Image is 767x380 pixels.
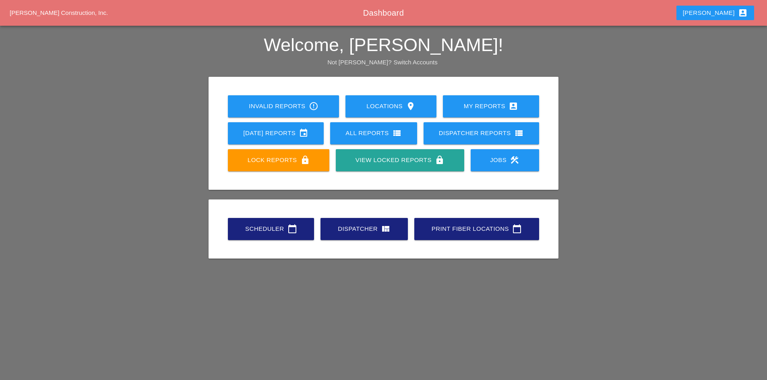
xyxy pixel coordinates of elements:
[241,155,316,165] div: Lock Reports
[738,8,748,18] i: account_box
[392,128,402,138] i: view_list
[676,6,754,20] button: [PERSON_NAME]
[363,8,404,17] span: Dashboard
[228,149,329,171] a: Lock Reports
[299,128,308,138] i: event
[435,155,444,165] i: lock
[241,224,301,234] div: Scheduler
[427,224,526,234] div: Print Fiber Locations
[309,101,318,111] i: error_outline
[345,95,436,117] a: Locations
[349,155,451,165] div: View Locked Reports
[228,122,324,144] a: [DATE] Reports
[406,101,416,111] i: location_on
[10,9,108,16] a: [PERSON_NAME] Construction, Inc.
[228,95,339,117] a: Invalid Reports
[683,8,748,18] div: [PERSON_NAME]
[327,59,391,66] span: Not [PERSON_NAME]?
[241,128,311,138] div: [DATE] Reports
[414,218,539,240] a: Print Fiber Locations
[381,224,391,234] i: view_quilt
[443,95,539,117] a: My Reports
[241,101,326,111] div: Invalid Reports
[358,101,423,111] div: Locations
[333,224,395,234] div: Dispatcher
[424,122,539,144] a: Dispatcher Reports
[394,59,438,66] a: Switch Accounts
[512,224,522,234] i: calendar_today
[336,149,464,171] a: View Locked Reports
[514,128,524,138] i: view_list
[330,122,417,144] a: All Reports
[320,218,408,240] a: Dispatcher
[484,155,526,165] div: Jobs
[300,155,310,165] i: lock
[510,155,519,165] i: construction
[228,218,314,240] a: Scheduler
[287,224,297,234] i: calendar_today
[456,101,526,111] div: My Reports
[436,128,526,138] div: Dispatcher Reports
[343,128,404,138] div: All Reports
[471,149,539,171] a: Jobs
[509,101,518,111] i: account_box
